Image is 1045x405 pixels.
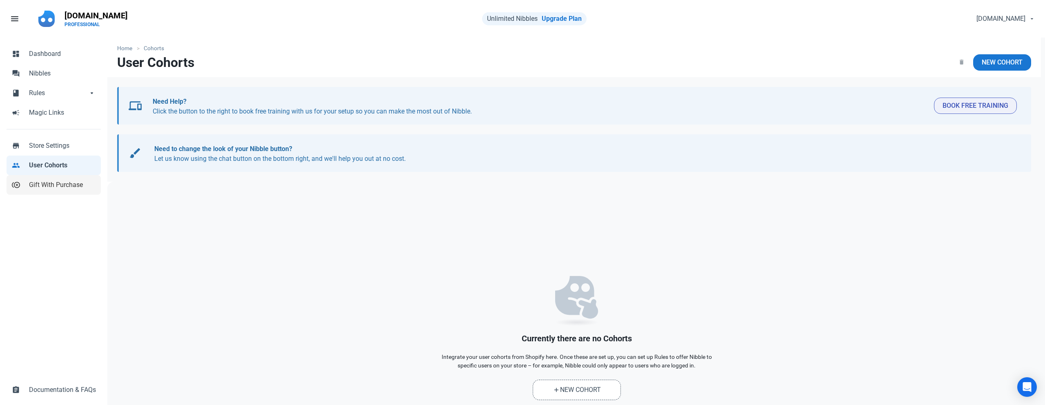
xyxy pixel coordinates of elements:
a: control_point_duplicateGift With Purchase [7,175,101,195]
b: Need to change the look of your Nibble button? [154,145,292,153]
span: arrow_drop_down [88,88,96,96]
p: Click the button to the right to book free training with us for your setup so you can make the mo... [153,97,927,116]
a: forumNibbles [7,64,101,83]
span: New Cohort [982,58,1023,67]
span: devices [129,99,142,112]
span: Magic Links [29,108,96,118]
span: dashboard [12,49,20,57]
a: dashboardDashboard [7,44,101,64]
span: store [12,141,20,149]
span: book [12,88,20,96]
button: Book Free Training [934,98,1017,114]
span: Gift With Purchase [29,180,96,190]
p: Let us know using the chat button on the bottom right, and we'll help you out at no cost. [154,144,1009,164]
p: PROFESSIONAL [64,21,128,28]
span: Book Free Training [943,101,1008,111]
a: Upgrade Plan [542,15,582,22]
a: bookRulesarrow_drop_down [7,83,101,103]
h1: User Cohorts [117,55,194,70]
a: storeStore Settings [7,136,101,156]
span: Rules [29,88,88,98]
b: Need Help? [153,98,187,105]
span: campaign [12,108,20,116]
span: people [12,160,20,169]
span: brush [129,147,142,160]
span: assignment [12,385,20,393]
a: campaignMagic Links [7,103,101,122]
a: [DOMAIN_NAME]PROFESSIONAL [60,7,133,31]
h2: Currently there are no Cohorts [434,334,720,343]
a: Home [117,44,136,53]
span: Nibbles [29,69,96,78]
span: add [553,386,560,394]
a: assignmentDocumentation & FAQs [7,380,101,400]
span: User Cohorts [29,160,96,170]
span: Store Settings [29,141,96,151]
p: [DOMAIN_NAME] [64,10,128,21]
p: Integrate your user cohorts from Shopify here. Once these are set up, you can set up Rules to off... [434,353,720,370]
div: Open Intercom Messenger [1017,377,1037,397]
img: empty_state.svg [555,276,599,326]
a: peopleUser Cohorts [7,156,101,175]
button: [DOMAIN_NAME] [969,11,1040,27]
span: Unlimited Nibbles [487,15,538,22]
span: forum [12,69,20,77]
span: Dashboard [29,49,96,59]
span: menu [10,14,20,24]
a: New Cohort [973,54,1031,71]
span: Documentation & FAQs [29,385,96,395]
a: addNew Cohort [533,380,621,400]
span: [DOMAIN_NAME] [976,14,1025,24]
span: control_point_duplicate [12,180,20,188]
nav: breadcrumbs [107,38,1041,54]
